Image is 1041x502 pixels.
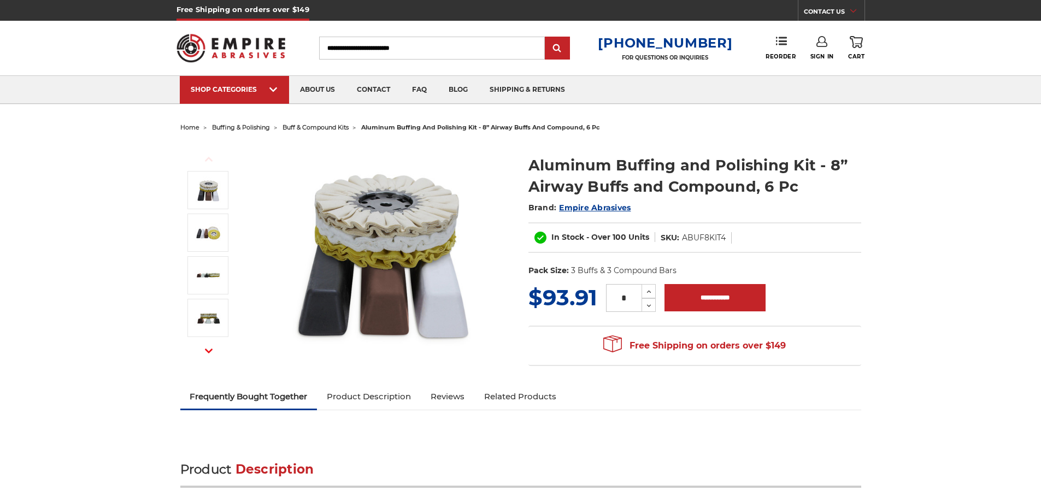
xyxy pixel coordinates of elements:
[401,76,438,104] a: faq
[180,462,232,477] span: Product
[317,385,421,409] a: Product Description
[274,143,492,362] img: 8 inch airway buffing wheel and compound kit for aluminum
[177,27,286,69] img: Empire Abrasives
[289,76,346,104] a: about us
[438,76,479,104] a: blog
[598,35,732,51] a: [PHONE_NUMBER]
[661,232,679,244] dt: SKU:
[195,176,222,204] img: 8 inch airway buffing wheel and compound kit for aluminum
[810,53,834,60] span: Sign In
[766,53,796,60] span: Reorder
[195,219,222,246] img: Aluminum 8 inch airway buffing wheel and compound kit
[848,36,864,60] a: Cart
[474,385,566,409] a: Related Products
[528,203,557,212] span: Brand:
[598,54,732,61] p: FOR QUESTIONS OR INQUIRIES
[361,123,600,131] span: aluminum buffing and polishing kit - 8” airway buffs and compound, 6 pc
[613,232,626,242] span: 100
[212,123,270,131] a: buffing & polishing
[195,262,222,289] img: Aluminum Buffing and Polishing Kit - 8” Airway Buffs and Compound, 6 Pc
[528,284,597,311] span: $93.91
[196,147,222,171] button: Previous
[766,36,796,60] a: Reorder
[603,335,786,357] span: Free Shipping on orders over $149
[586,232,610,242] span: - Over
[191,85,278,93] div: SHOP CATEGORIES
[479,76,576,104] a: shipping & returns
[196,339,222,363] button: Next
[236,462,314,477] span: Description
[628,232,649,242] span: Units
[559,203,631,212] a: Empire Abrasives
[571,265,677,276] dd: 3 Buffs & 3 Compound Bars
[551,232,584,242] span: In Stock
[528,155,861,197] h1: Aluminum Buffing and Polishing Kit - 8” Airway Buffs and Compound, 6 Pc
[180,385,317,409] a: Frequently Bought Together
[848,53,864,60] span: Cart
[682,232,726,244] dd: ABUF8KIT4
[421,385,474,409] a: Reviews
[195,304,222,332] img: Aluminum Buffing and Polishing Kit - 8” Airway Buffs and Compound, 6 Pc
[546,38,568,60] input: Submit
[528,265,569,276] dt: Pack Size:
[180,123,199,131] a: home
[283,123,349,131] a: buff & compound kits
[804,5,864,21] a: CONTACT US
[346,76,401,104] a: contact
